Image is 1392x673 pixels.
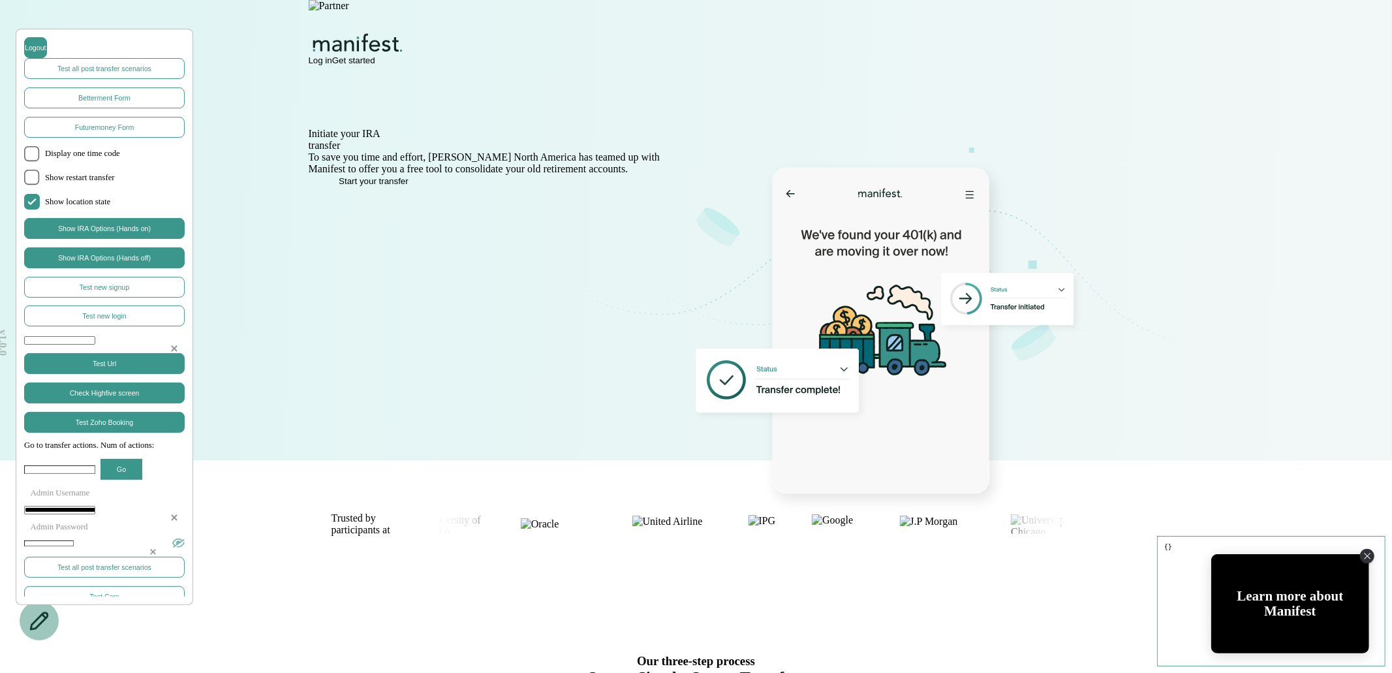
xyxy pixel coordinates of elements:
img: J.P Morgan [900,516,987,533]
button: Test Url [24,353,185,374]
button: Test Cors [24,586,185,607]
img: United Airline [632,516,724,533]
div: Open Tolstoy widget [1211,554,1369,653]
div: Tolstoy bubble widget [1211,554,1369,653]
div: Logo [309,33,1084,56]
button: Show IRA Options (Hands on) [24,218,185,239]
button: Test Zoho Booking [24,412,185,433]
h1: transfer [309,140,676,151]
p: Admin Password [24,522,185,532]
span: Show restart transfer [45,173,185,183]
li: Show restart transfer [24,170,185,185]
button: Test new signup [24,277,185,298]
button: Get started [332,55,375,65]
button: Go [101,459,142,480]
span: IRA [362,128,380,140]
span: Start your transfer [339,176,409,186]
span: Go to transfer actions. Num of actions: [24,441,185,450]
span: Display one time code [45,149,185,159]
button: Start your transfer [309,176,439,186]
button: Log in [309,55,332,65]
h1: Initiate your [309,128,676,140]
button: Futuremoney Form [24,117,185,138]
p: Trusted by participants at [332,512,390,536]
button: Logout [24,37,47,58]
span: Show location state [45,197,185,207]
h3: Our three-step process [309,654,1084,668]
img: Oracle [521,518,608,529]
pre: {} [1157,536,1385,666]
img: University of Chicago [415,514,496,534]
li: Show location state [24,194,185,210]
button: Betterment Form [24,87,185,108]
img: IPG [748,515,787,534]
p: Admin Username [24,488,185,498]
button: Test all post transfer scenarios [24,557,185,578]
div: Close Tolstoy widget [1360,549,1374,563]
img: University of Chicago [1011,514,1092,534]
button: Check Highfive screen [24,383,185,403]
span: in minutes [340,140,384,151]
li: Display one time code [24,146,185,162]
p: To save you time and effort, [PERSON_NAME] North America has teamed up with Manifest to offer you... [309,151,676,175]
button: Test all post transfer scenarios [24,58,185,79]
button: Show IRA Options (Hands off) [24,247,185,268]
div: Open Tolstoy [1211,554,1369,653]
img: Google [812,514,874,535]
div: Learn more about Manifest [1211,589,1369,619]
button: Test new login [24,305,185,326]
img: Manifest [309,33,407,54]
